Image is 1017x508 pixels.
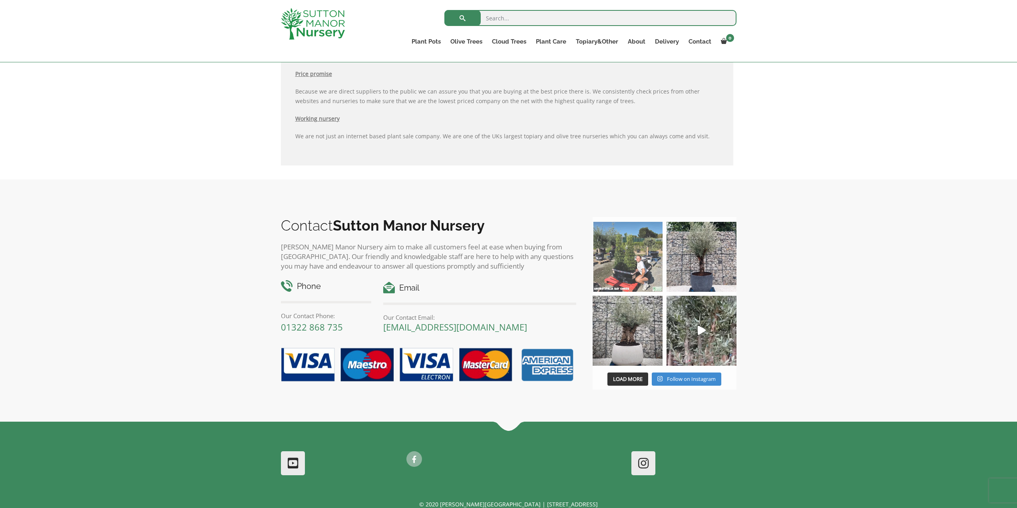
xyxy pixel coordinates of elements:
[281,280,372,293] h4: Phone
[667,296,736,366] img: New arrivals Monday morning of beautiful olive trees 🤩🤩 The weather is beautiful this summer, gre...
[652,373,721,386] a: Instagram Follow on Instagram
[383,282,576,294] h4: Email
[593,296,663,366] img: Check out this beauty we potted at our nursery today ❤️‍🔥 A huge, ancient gnarled Olive tree plan...
[275,343,577,387] img: payment-options.png
[281,242,577,271] p: [PERSON_NAME] Manor Nursery aim to make all customers feel at ease when buying from [GEOGRAPHIC_D...
[444,10,736,26] input: Search...
[295,115,340,122] b: Working nursery
[684,36,716,47] a: Contact
[383,313,576,322] p: Our Contact Email:
[657,376,663,382] svg: Instagram
[716,36,736,47] a: 0
[593,222,663,292] img: Our elegant & picturesque Angustifolia Cones are an exquisite addition to your Bay Tree collectio...
[295,88,700,105] span: Because we are direct suppliers to the public we can assure you that you are buying at the best p...
[281,311,372,321] p: Our Contact Phone:
[650,36,684,47] a: Delivery
[407,36,446,47] a: Plant Pots
[623,36,650,47] a: About
[281,8,345,40] img: logo
[281,321,343,333] a: 01322 868 735
[698,326,706,335] svg: Play
[667,222,736,292] img: A beautiful multi-stem Spanish Olive tree potted in our luxurious fibre clay pots 😍😍
[613,375,643,382] span: Load More
[446,36,487,47] a: Olive Trees
[333,217,485,234] b: Sutton Manor Nursery
[607,373,648,386] button: Load More
[295,132,710,140] span: We are not just an internet based plant sale company. We are one of the UKs largest topiary and o...
[531,36,571,47] a: Plant Care
[667,375,716,382] span: Follow on Instagram
[281,217,577,234] h2: Contact
[295,70,332,78] b: Price promise
[726,34,734,42] span: 0
[487,36,531,47] a: Cloud Trees
[383,321,527,333] a: [EMAIL_ADDRESS][DOMAIN_NAME]
[571,36,623,47] a: Topiary&Other
[667,296,736,366] a: Play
